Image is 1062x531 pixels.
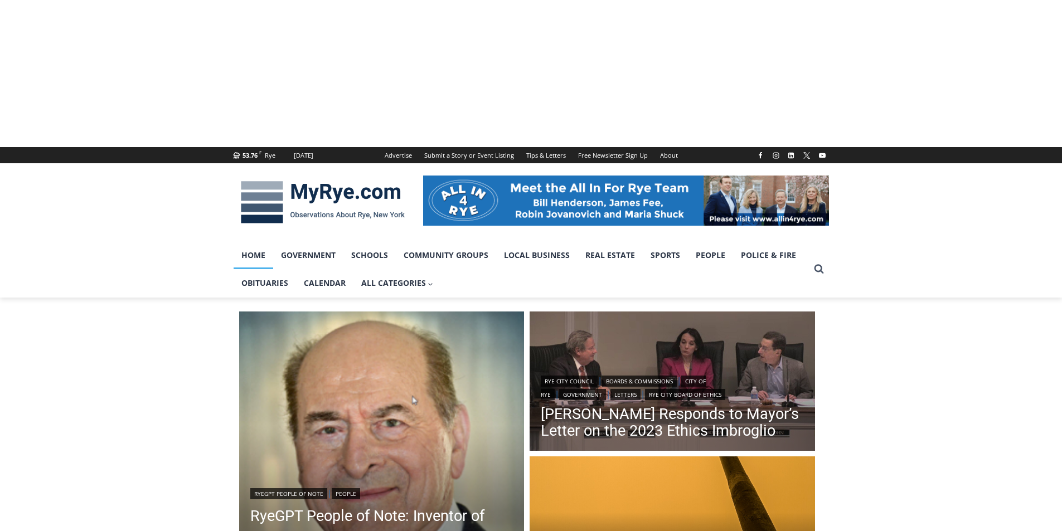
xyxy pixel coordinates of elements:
a: Obituaries [234,269,296,297]
img: (PHOTO: Councilmembers Bill Henderson, Julie Souza and Mayor Josh Cohn during the City Council me... [530,311,815,454]
a: Sports [643,241,688,269]
a: Letters [610,389,641,400]
a: [PERSON_NAME] Responds to Mayor’s Letter on the 2023 Ethics Imbroglio [541,406,804,439]
a: Advertise [379,147,418,163]
a: Linkedin [784,149,798,162]
a: Free Newsletter Sign Up [572,147,654,163]
img: All in for Rye [423,176,829,226]
img: MyRye.com [234,173,412,231]
a: Boards & Commissions [602,376,677,387]
div: [DATE] [294,150,313,160]
a: Calendar [296,269,353,297]
a: Rye City Council [541,376,598,387]
a: YouTube [816,149,829,162]
a: Government [559,389,606,400]
a: Government [273,241,343,269]
span: All Categories [361,277,434,289]
a: RyeGPT People of Note [250,488,327,499]
a: Local Business [496,241,578,269]
a: Real Estate [578,241,643,269]
a: Tips & Letters [520,147,572,163]
a: Read More Henderson Responds to Mayor’s Letter on the 2023 Ethics Imbroglio [530,311,815,454]
a: Police & Fire [733,241,804,269]
a: Instagram [769,149,783,162]
a: All Categories [353,269,442,297]
a: Schools [343,241,396,269]
a: About [654,147,684,163]
a: People [688,241,733,269]
div: | [250,486,513,499]
a: Home [234,241,273,269]
button: View Search Form [809,259,829,279]
span: F [259,149,261,155]
nav: Secondary Navigation [379,147,684,163]
span: 53.76 [243,151,258,159]
a: Rye City Board of Ethics [645,389,725,400]
div: | | | | | [541,373,804,400]
nav: Primary Navigation [234,241,809,298]
a: Community Groups [396,241,496,269]
a: People [332,488,360,499]
a: X [800,149,813,162]
div: Rye [265,150,275,160]
a: Submit a Story or Event Listing [418,147,520,163]
a: Facebook [754,149,767,162]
